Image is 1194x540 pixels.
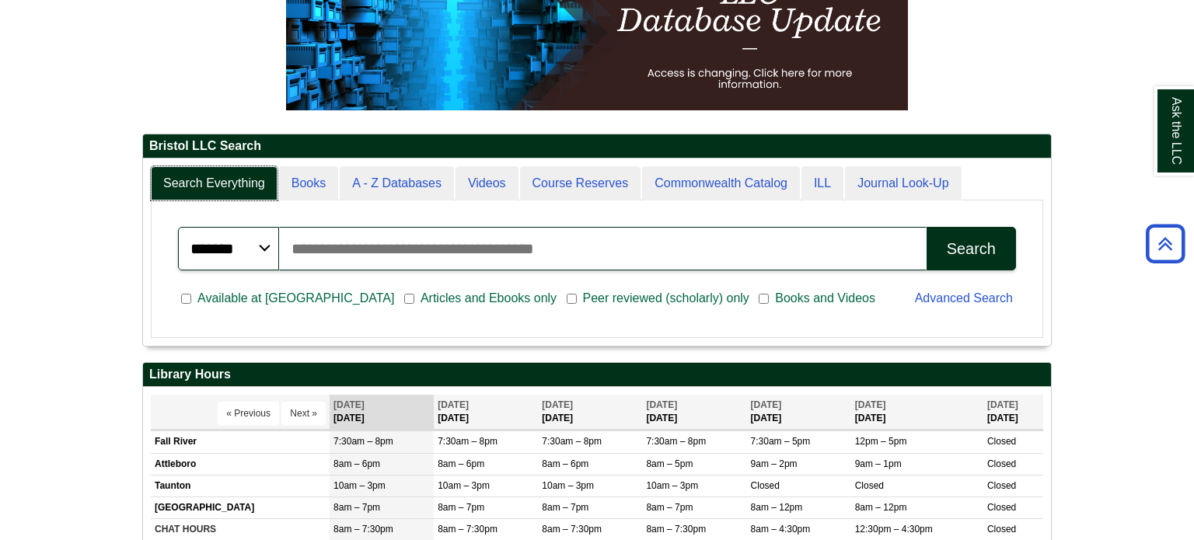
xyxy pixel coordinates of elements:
[181,292,191,306] input: Available at [GEOGRAPHIC_DATA]
[538,395,642,430] th: [DATE]
[438,480,490,491] span: 10am – 3pm
[855,524,933,535] span: 12:30pm – 4:30pm
[340,166,454,201] a: A - Z Databases
[747,395,851,430] th: [DATE]
[333,436,393,447] span: 7:30am – 8pm
[151,496,330,518] td: [GEOGRAPHIC_DATA]
[646,524,706,535] span: 8am – 7:30pm
[333,480,386,491] span: 10am – 3pm
[542,480,594,491] span: 10am – 3pm
[987,480,1016,491] span: Closed
[855,502,907,513] span: 8am – 12pm
[151,453,330,475] td: Attleboro
[646,458,693,469] span: 8am – 5pm
[751,524,811,535] span: 8am – 4:30pm
[438,436,497,447] span: 7:30am – 8pm
[143,363,1051,387] h2: Library Hours
[151,431,330,453] td: Fall River
[751,502,803,513] span: 8am – 12pm
[987,399,1018,410] span: [DATE]
[855,458,902,469] span: 9am – 1pm
[759,292,769,306] input: Books and Videos
[281,402,326,425] button: Next »
[567,292,577,306] input: Peer reviewed (scholarly) only
[983,395,1043,430] th: [DATE]
[434,395,538,430] th: [DATE]
[987,524,1016,535] span: Closed
[414,289,563,308] span: Articles and Ebooks only
[577,289,756,308] span: Peer reviewed (scholarly) only
[330,395,434,430] th: [DATE]
[520,166,641,201] a: Course Reserves
[646,480,698,491] span: 10am – 3pm
[751,458,798,469] span: 9am – 2pm
[769,289,882,308] span: Books and Videos
[143,134,1051,159] h2: Bristol LLC Search
[438,502,484,513] span: 8am – 7pm
[542,436,602,447] span: 7:30am – 8pm
[851,395,983,430] th: [DATE]
[333,458,380,469] span: 8am – 6pm
[751,436,811,447] span: 7:30am – 5pm
[845,166,961,201] a: Journal Look-Up
[218,402,279,425] button: « Previous
[333,399,365,410] span: [DATE]
[642,166,800,201] a: Commonwealth Catalog
[987,502,1016,513] span: Closed
[456,166,518,201] a: Videos
[542,502,588,513] span: 8am – 7pm
[438,399,469,410] span: [DATE]
[642,395,746,430] th: [DATE]
[151,166,278,201] a: Search Everything
[542,458,588,469] span: 8am – 6pm
[751,399,782,410] span: [DATE]
[987,436,1016,447] span: Closed
[333,524,393,535] span: 8am – 7:30pm
[947,240,996,258] div: Search
[855,436,907,447] span: 12pm – 5pm
[801,166,843,201] a: ILL
[646,436,706,447] span: 7:30am – 8pm
[438,458,484,469] span: 8am – 6pm
[542,524,602,535] span: 8am – 7:30pm
[151,475,330,496] td: Taunton
[646,502,693,513] span: 8am – 7pm
[855,399,886,410] span: [DATE]
[438,524,497,535] span: 8am – 7:30pm
[646,399,677,410] span: [DATE]
[191,289,400,308] span: Available at [GEOGRAPHIC_DATA]
[915,291,1013,305] a: Advanced Search
[751,480,780,491] span: Closed
[279,166,338,201] a: Books
[987,458,1016,469] span: Closed
[855,480,884,491] span: Closed
[1140,233,1190,254] a: Back to Top
[333,502,380,513] span: 8am – 7pm
[404,292,414,306] input: Articles and Ebooks only
[542,399,573,410] span: [DATE]
[927,227,1016,270] button: Search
